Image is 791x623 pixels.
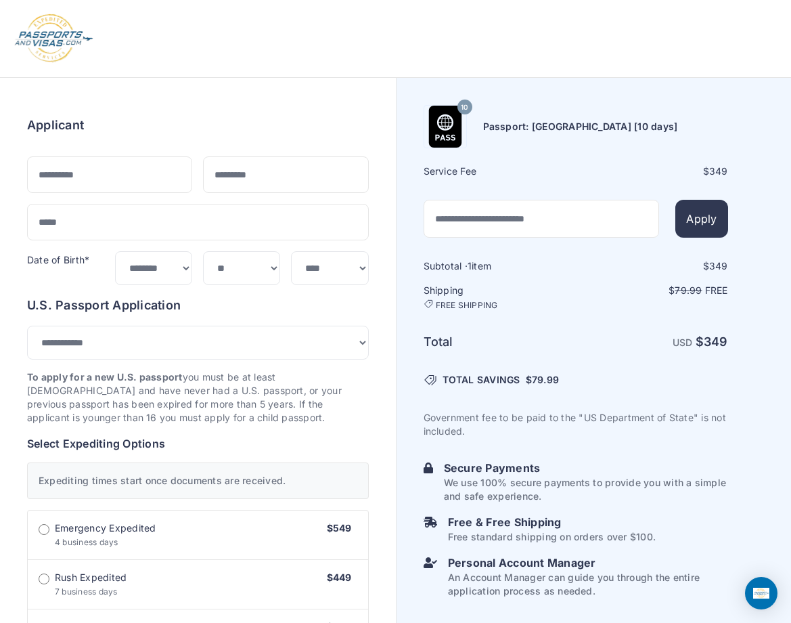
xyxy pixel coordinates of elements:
span: TOTAL SAVINGS [443,373,520,387]
span: 349 [704,335,728,349]
img: Logo [14,14,94,64]
span: 7 business days [55,586,118,597]
span: Emergency Expedited [55,521,156,535]
span: 10 [461,99,468,116]
strong: To apply for a new U.S. passport [27,371,183,383]
div: $ [577,259,728,273]
span: USD [673,337,693,348]
strong: $ [696,335,728,349]
h6: Subtotal · item [424,259,574,273]
span: Free [705,284,728,296]
span: 79.99 [675,284,702,296]
h6: Applicant [27,116,84,135]
span: 4 business days [55,537,118,547]
div: $ [577,165,728,178]
span: $ [526,373,559,387]
span: 79.99 [532,374,559,385]
h6: Passport: [GEOGRAPHIC_DATA] [10 days] [483,120,678,133]
h6: Shipping [424,284,574,311]
p: We use 100% secure payments to provide you with a simple and safe experience. [444,476,728,503]
button: Apply [675,200,727,238]
p: you must be at least [DEMOGRAPHIC_DATA] and have never had a U.S. passport, or your previous pass... [27,370,369,425]
span: Rush Expedited [55,571,127,584]
div: Expediting times start once documents are received. [27,463,369,499]
h6: Service Fee [424,165,574,178]
span: 349 [709,165,728,177]
img: Product Name [424,106,466,148]
div: Open Intercom Messenger [745,577,777,609]
p: An Account Manager can guide you through the entire application process as needed. [448,571,728,598]
p: Free standard shipping on orders over $100. [448,530,656,544]
span: $449 [327,572,352,583]
span: 1 [468,260,472,272]
h6: Personal Account Manager [448,555,728,571]
span: $549 [327,522,352,534]
p: Government fee to be paid to the "US Department of State" is not included. [424,411,728,438]
p: $ [577,284,728,297]
h6: Free & Free Shipping [448,514,656,530]
h6: Total [424,332,574,351]
span: FREE SHIPPING [436,300,498,311]
h6: Select Expediting Options [27,435,369,452]
h6: Secure Payments [444,460,728,476]
label: Date of Birth* [27,254,89,265]
span: 349 [709,260,728,272]
h6: U.S. Passport Application [27,296,369,315]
